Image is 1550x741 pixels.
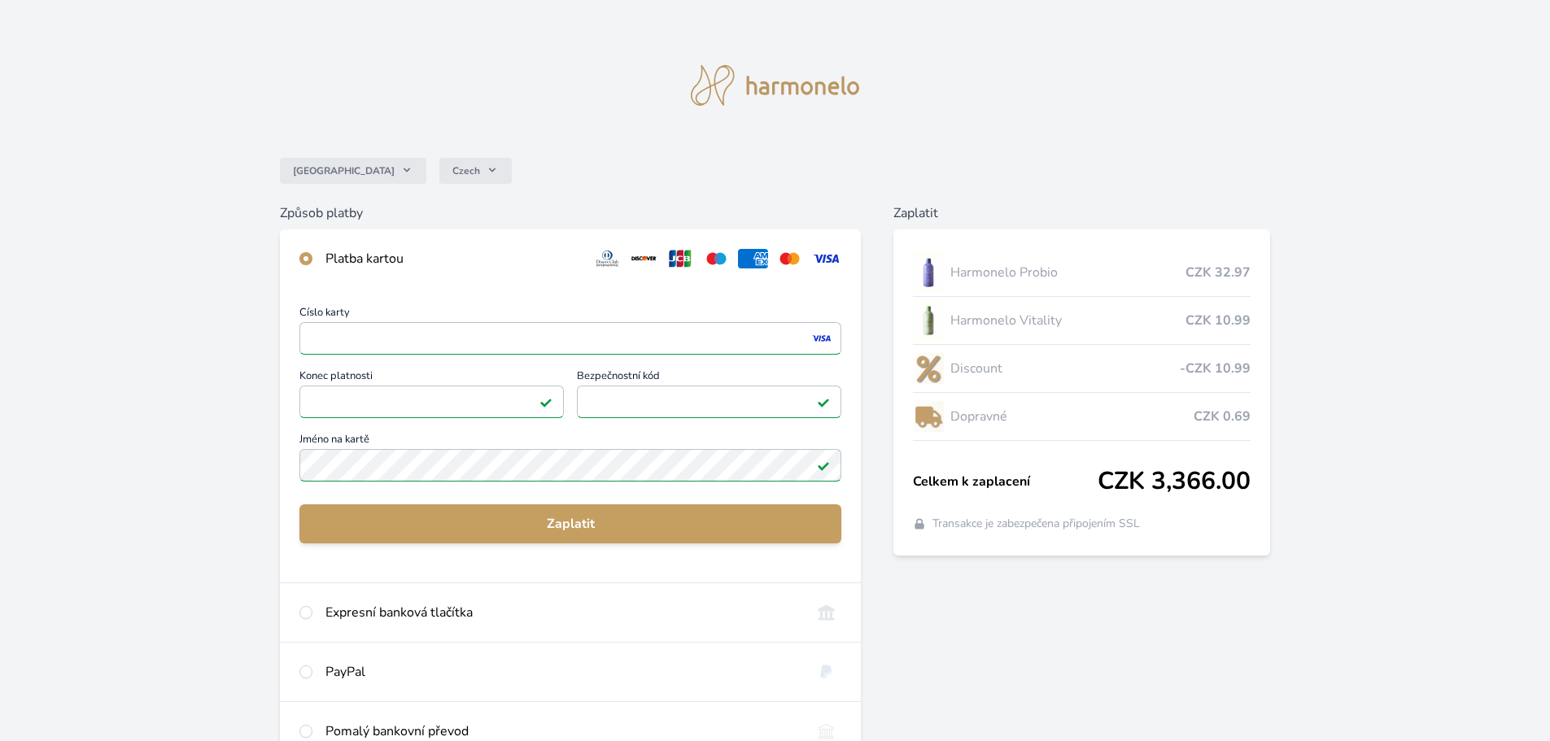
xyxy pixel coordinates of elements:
span: Číslo karty [299,307,841,322]
span: CZK 0.69 [1194,407,1251,426]
img: discover.svg [629,249,659,268]
span: Celkem k zaplacení [913,472,1098,491]
img: bankTransfer_IBAN.svg [811,721,841,741]
img: diners.svg [592,249,622,268]
img: mc.svg [775,249,805,268]
img: CLEAN_PROBIO_se_stinem_x-lo.jpg [913,252,944,293]
h6: Zaplatit [893,203,1270,223]
span: Konec platnosti [299,371,564,386]
img: jcb.svg [666,249,696,268]
img: visa.svg [811,249,841,268]
img: Platné pole [539,395,552,408]
button: Czech [439,158,512,184]
span: Transakce je zabezpečena připojením SSL [932,516,1140,532]
span: -CZK 10.99 [1180,359,1251,378]
img: delivery-lo.png [913,396,944,437]
h6: Způsob platby [280,203,861,223]
input: Jméno na kartěPlatné pole [299,449,841,482]
div: Platba kartou [325,249,579,268]
img: CLEAN_VITALITY_se_stinem_x-lo.jpg [913,300,944,341]
span: Zaplatit [312,514,828,534]
div: Pomalý bankovní převod [325,721,798,741]
span: Dopravné [950,407,1194,426]
img: paypal.svg [811,662,841,682]
img: discount-lo.png [913,348,944,389]
img: Platné pole [817,459,830,472]
span: CZK 10.99 [1185,311,1251,330]
img: amex.svg [738,249,768,268]
span: Bezpečnostní kód [577,371,841,386]
span: Harmonelo Vitality [950,311,1185,330]
span: CZK 32.97 [1185,263,1251,282]
span: Harmonelo Probio [950,263,1185,282]
div: PayPal [325,662,798,682]
div: Expresní banková tlačítka [325,603,798,622]
button: [GEOGRAPHIC_DATA] [280,158,426,184]
img: maestro.svg [701,249,731,268]
iframe: Iframe pro bezpečnostní kód [584,390,834,413]
img: logo.svg [691,65,860,106]
span: CZK 3,366.00 [1098,467,1251,496]
span: Jméno na kartě [299,434,841,449]
iframe: Iframe pro číslo karty [307,327,834,350]
span: Discount [950,359,1180,378]
span: Czech [452,164,480,177]
button: Zaplatit [299,504,841,543]
span: [GEOGRAPHIC_DATA] [293,164,395,177]
img: visa [810,331,832,346]
img: Platné pole [817,395,830,408]
img: onlineBanking_CZ.svg [811,603,841,622]
iframe: Iframe pro datum vypršení platnosti [307,390,557,413]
